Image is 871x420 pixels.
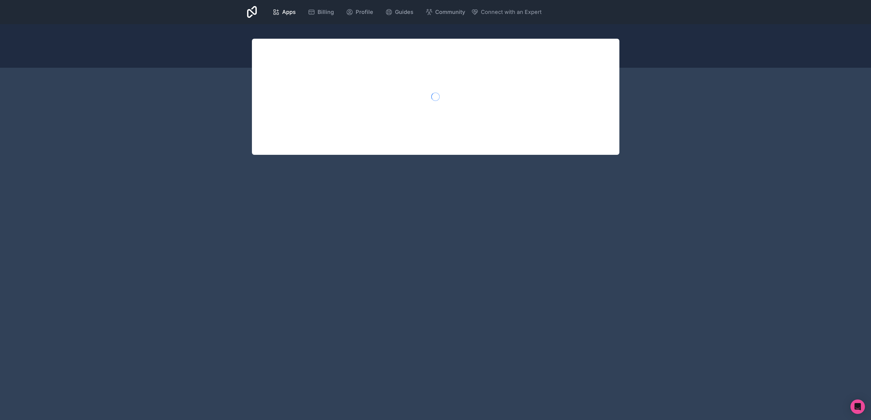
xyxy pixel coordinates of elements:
span: Apps [282,8,296,16]
a: Community [421,5,470,19]
div: Open Intercom Messenger [850,399,865,414]
button: Connect with an Expert [471,8,542,16]
span: Guides [395,8,413,16]
a: Billing [303,5,339,19]
span: Connect with an Expert [481,8,542,16]
a: Profile [341,5,378,19]
span: Community [435,8,465,16]
a: Guides [380,5,418,19]
a: Apps [268,5,301,19]
span: Profile [356,8,373,16]
span: Billing [318,8,334,16]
